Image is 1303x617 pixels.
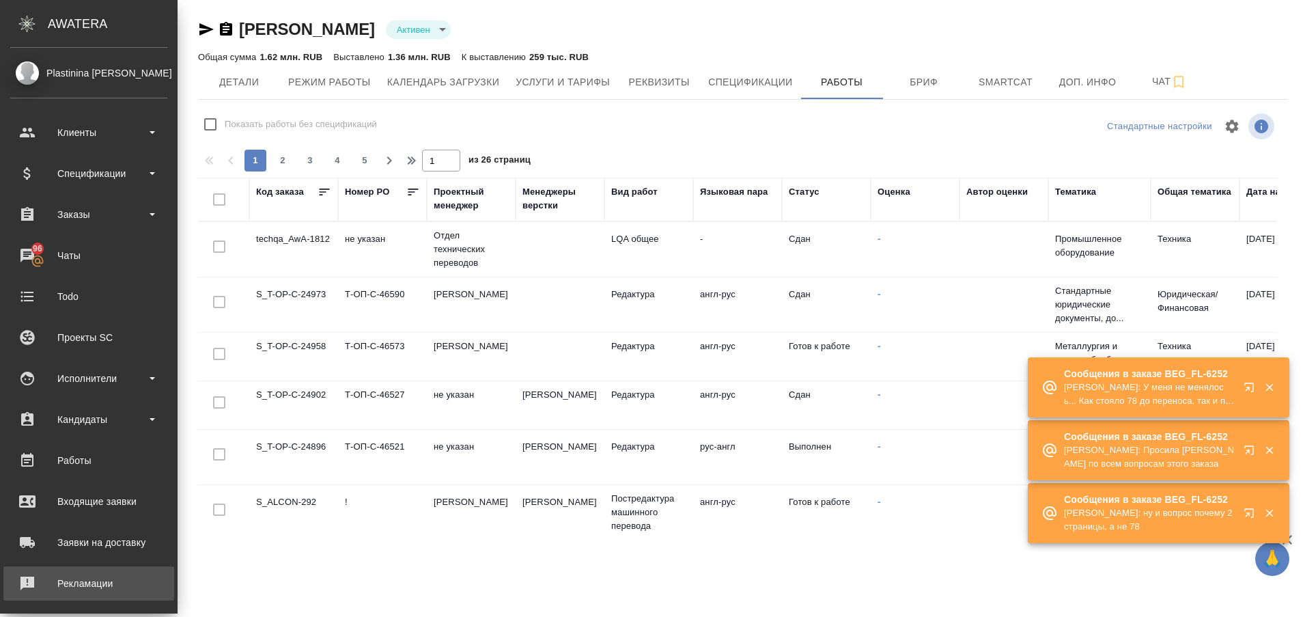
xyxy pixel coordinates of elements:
[388,52,451,62] p: 1.36 млн. RUB
[3,443,174,478] a: Работы
[878,289,880,299] a: -
[462,52,529,62] p: К выставлению
[3,320,174,355] a: Проекты SC
[338,489,427,536] td: !
[354,154,376,167] span: 5
[708,74,792,91] span: Спецификации
[516,489,604,536] td: [PERSON_NAME]
[1151,333,1239,381] td: Техника
[1235,374,1268,407] button: Открыть в новой вкладке
[218,21,234,38] button: Скопировать ссылку
[1248,113,1277,139] span: Посмотреть информацию
[10,163,167,184] div: Спецификации
[198,21,214,38] button: Скопировать ссылку для ЯМессенджера
[198,52,260,62] p: Общая сумма
[10,532,167,553] div: Заявки на доставку
[878,234,880,244] a: -
[249,381,338,429] td: S_T-OP-C-24902
[10,409,167,430] div: Кандидаты
[891,74,957,91] span: Бриф
[326,150,348,172] button: 4
[966,185,1028,199] div: Автор оценки
[393,24,434,36] button: Активен
[878,389,880,400] a: -
[611,340,686,353] p: Редактура
[48,10,178,38] div: AWATERA
[249,433,338,481] td: S_T-OP-C-24896
[288,74,371,91] span: Режим работы
[693,225,782,273] td: -
[782,381,871,429] td: Сдан
[782,333,871,381] td: Готов к работе
[611,232,686,246] p: LQA общее
[1055,74,1121,91] span: Доп. инфо
[1151,281,1239,329] td: Юридическая/Финансовая
[1055,232,1144,260] p: Промышленное оборудование
[249,489,338,536] td: S_ALCON-292
[522,185,598,212] div: Менеджеры верстки
[272,150,294,172] button: 2
[345,185,389,199] div: Номер PO
[260,52,322,62] p: 1.62 млн. RUB
[611,388,686,402] p: Редактура
[693,433,782,481] td: рус-англ
[299,154,321,167] span: 3
[878,341,880,351] a: -
[10,204,167,225] div: Заказы
[239,20,375,38] a: [PERSON_NAME]
[1064,430,1235,443] p: Сообщения в заказе BEG_FL-6252
[333,52,388,62] p: Выставлено
[427,381,516,429] td: не указан
[468,152,531,172] span: из 26 страниц
[1055,284,1144,325] p: Стандартные юридические документы, до...
[10,245,167,266] div: Чаты
[1064,381,1235,408] p: [PERSON_NAME]: У меня не менялось... Как стояло 78 до переноса, так и после переноса 78 стояло
[516,74,610,91] span: Услуги и тарифы
[611,440,686,454] p: Редактура
[427,489,516,536] td: [PERSON_NAME]
[1137,73,1203,90] span: Чат
[1255,381,1283,394] button: Закрыть
[338,281,427,329] td: Т-ОП-С-46590
[693,281,782,329] td: англ-рус
[386,20,451,39] div: Активен
[693,381,782,429] td: англ-рус
[1064,493,1235,506] p: Сообщения в заказе BEG_FL-6252
[1255,444,1283,456] button: Закрыть
[3,238,174,273] a: 96Чаты
[1055,185,1096,199] div: Тематика
[10,368,167,389] div: Исполнители
[1104,116,1216,137] div: split button
[299,150,321,172] button: 3
[809,74,875,91] span: Работы
[1246,185,1301,199] div: Дата начала
[326,154,348,167] span: 4
[3,525,174,560] a: Заявки на доставку
[1171,74,1187,90] svg: Подписаться
[693,333,782,381] td: англ-рус
[10,66,167,81] div: Plastinina [PERSON_NAME]
[10,491,167,512] div: Входящие заявки
[1235,437,1268,469] button: Открыть в новой вкладке
[338,225,427,273] td: не указан
[782,433,871,481] td: Выполнен
[973,74,1039,91] span: Smartcat
[529,52,589,62] p: 259 тыс. RUB
[10,450,167,471] div: Работы
[427,433,516,481] td: не указан
[611,492,686,533] p: Постредактура машинного перевода
[1151,225,1239,273] td: Техника
[338,333,427,381] td: Т-ОП-С-46573
[693,489,782,536] td: англ-рус
[338,433,427,481] td: Т-ОП-С-46521
[3,484,174,519] a: Входящие заявки
[206,74,272,91] span: Детали
[626,74,692,91] span: Реквизиты
[1064,443,1235,471] p: [PERSON_NAME]: Просила [PERSON_NAME] по всем вопросам этого заказа
[782,489,871,536] td: Готов к работе
[3,279,174,314] a: Todo
[10,327,167,348] div: Проекты SC
[434,185,509,212] div: Проектный менеджер
[1216,110,1248,143] span: Настроить таблицу
[25,242,51,256] span: 96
